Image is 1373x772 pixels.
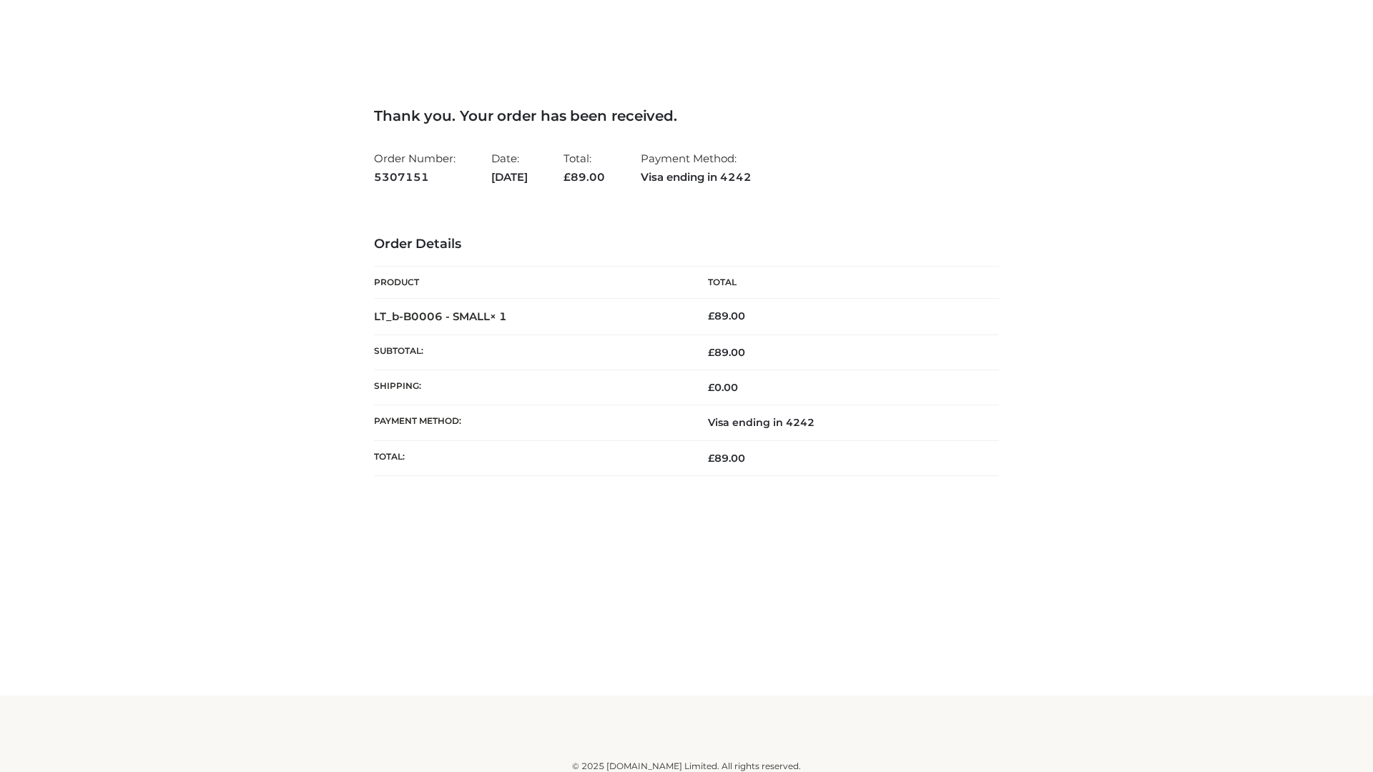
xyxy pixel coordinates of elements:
th: Subtotal: [374,335,686,370]
td: Visa ending in 4242 [686,405,999,440]
strong: 5307151 [374,168,456,187]
span: £ [708,346,714,359]
th: Total [686,267,999,299]
strong: Visa ending in 4242 [641,168,752,187]
li: Total: [564,146,605,189]
span: 89.00 [708,452,745,465]
th: Product [374,267,686,299]
li: Order Number: [374,146,456,189]
h3: Order Details [374,237,999,252]
li: Payment Method: [641,146,752,189]
h3: Thank you. Your order has been received. [374,107,999,124]
strong: × 1 [490,310,507,323]
th: Shipping: [374,370,686,405]
span: 89.00 [564,170,605,184]
span: £ [708,452,714,465]
bdi: 0.00 [708,381,738,394]
strong: LT_b-B0006 - SMALL [374,310,507,323]
span: £ [708,381,714,394]
li: Date: [491,146,528,189]
bdi: 89.00 [708,310,745,322]
span: £ [708,310,714,322]
span: 89.00 [708,346,745,359]
th: Total: [374,440,686,475]
th: Payment method: [374,405,686,440]
strong: [DATE] [491,168,528,187]
span: £ [564,170,571,184]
